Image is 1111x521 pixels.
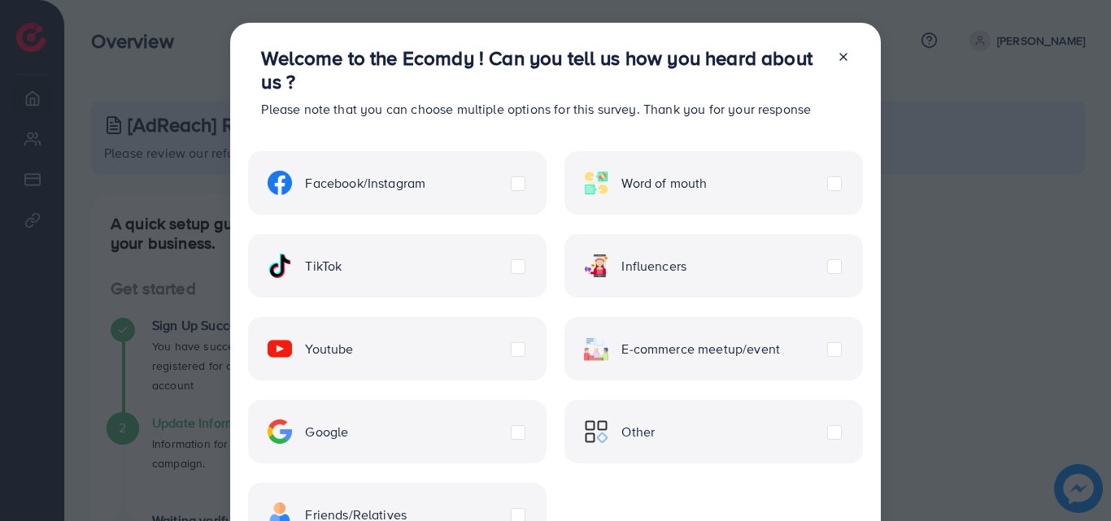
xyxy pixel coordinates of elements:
img: ic-tiktok.4b20a09a.svg [268,254,292,278]
h3: Welcome to the Ecomdy ! Can you tell us how you heard about us ? [261,46,823,93]
span: Youtube [305,340,353,358]
span: Google [305,423,348,441]
img: ic-facebook.134605ef.svg [268,171,292,195]
span: E-commerce meetup/event [621,340,780,358]
img: ic-google.5bdd9b68.svg [268,419,292,444]
span: Influencers [621,257,686,276]
p: Please note that you can choose multiple options for this survey. Thank you for your response [261,99,823,119]
span: Facebook/Instagram [305,174,425,193]
span: Word of mouth [621,174,707,193]
span: Other [621,423,655,441]
img: ic-word-of-mouth.a439123d.svg [584,171,608,195]
img: ic-youtube.715a0ca2.svg [268,336,292,361]
span: TikTok [305,257,342,276]
img: ic-other.99c3e012.svg [584,419,608,444]
img: ic-ecommerce.d1fa3848.svg [584,336,608,361]
img: ic-influencers.a620ad43.svg [584,254,608,278]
